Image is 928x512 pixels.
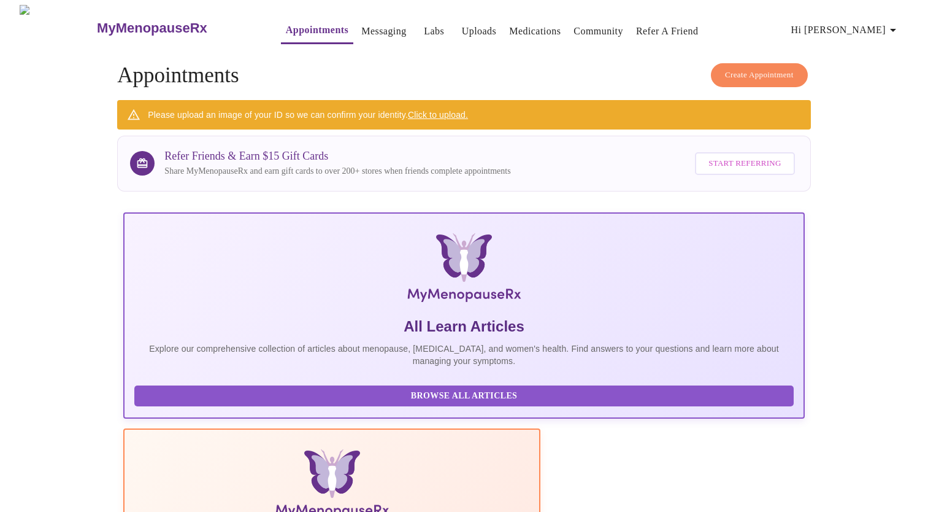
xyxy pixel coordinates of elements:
[164,165,510,177] p: Share MyMenopauseRx and earn gift cards to over 200+ stores when friends complete appointments
[361,23,406,40] a: Messaging
[96,7,256,50] a: MyMenopauseRx
[636,23,699,40] a: Refer a Friend
[117,63,810,88] h4: Appointments
[286,21,348,39] a: Appointments
[695,152,794,175] button: Start Referring
[708,157,781,171] span: Start Referring
[509,23,561,40] a: Medications
[457,19,502,44] button: Uploads
[415,19,454,44] button: Labs
[134,390,796,400] a: Browse All Articles
[147,389,781,404] span: Browse All Articles
[692,146,797,181] a: Start Referring
[711,63,808,87] button: Create Appointment
[97,20,207,36] h3: MyMenopauseRx
[408,110,468,120] a: Click to upload.
[504,19,566,44] button: Medications
[725,68,794,82] span: Create Appointment
[569,19,628,44] button: Community
[164,150,510,163] h3: Refer Friends & Earn $15 Gift Cards
[573,23,623,40] a: Community
[20,5,96,51] img: MyMenopauseRx Logo
[148,104,468,126] div: Please upload an image of your ID so we can confirm your identity.
[134,317,793,336] h5: All Learn Articles
[462,23,497,40] a: Uploads
[786,18,905,42] button: Hi [PERSON_NAME]
[281,18,353,44] button: Appointments
[791,21,900,39] span: Hi [PERSON_NAME]
[134,386,793,407] button: Browse All Articles
[424,23,444,40] a: Labs
[237,233,691,307] img: MyMenopauseRx Logo
[134,343,793,367] p: Explore our comprehensive collection of articles about menopause, [MEDICAL_DATA], and women's hea...
[356,19,411,44] button: Messaging
[631,19,704,44] button: Refer a Friend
